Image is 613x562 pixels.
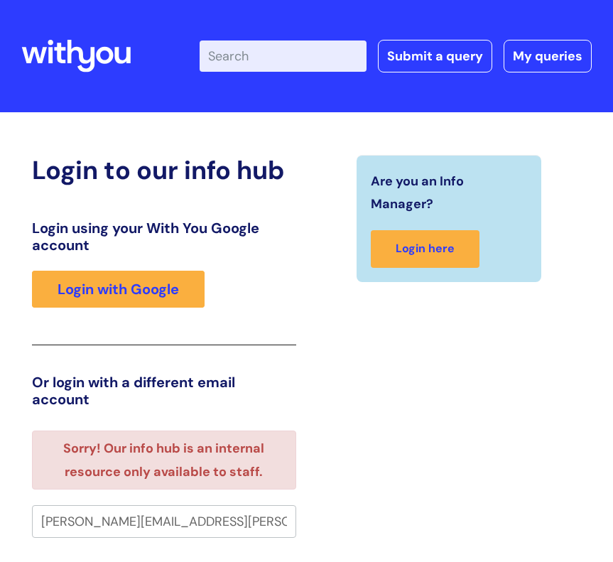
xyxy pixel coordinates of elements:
[32,155,296,185] h2: Login to our info hub
[371,230,479,268] a: Login here
[57,437,271,483] li: Sorry! Our info hub is an internal resource only available to staff.
[32,374,296,408] h3: Or login with a different email account
[200,40,367,72] input: Search
[378,40,492,72] a: Submit a query
[32,220,296,254] h3: Login using your With You Google account
[504,40,592,72] a: My queries
[371,170,521,216] span: Are you an Info Manager?
[32,271,205,308] a: Login with Google
[32,505,296,538] input: Your e-mail address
